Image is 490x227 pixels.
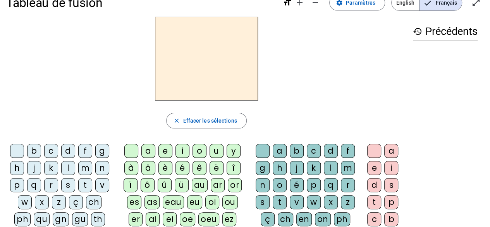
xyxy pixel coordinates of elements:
div: t [367,195,381,209]
div: r [341,178,355,192]
div: ô [141,178,155,192]
div: l [324,161,338,175]
div: ë [210,161,224,175]
div: th [91,212,105,226]
div: es [127,195,141,209]
div: x [35,195,49,209]
div: ez [222,212,236,226]
div: ph [334,212,350,226]
div: q [27,178,41,192]
div: v [95,178,109,192]
div: z [52,195,66,209]
mat-icon: history [413,27,422,36]
div: h [273,161,287,175]
div: au [192,178,208,192]
div: r [44,178,58,192]
div: p [384,195,398,209]
div: ch [86,195,101,209]
div: i [384,161,398,175]
div: m [78,161,92,175]
div: en [296,212,312,226]
div: i [175,144,189,158]
div: g [256,161,270,175]
div: f [78,144,92,158]
div: eau [163,195,184,209]
div: b [27,144,41,158]
div: p [307,178,321,192]
div: q [324,178,338,192]
div: v [290,195,304,209]
div: x [324,195,338,209]
div: s [256,195,270,209]
div: ü [175,178,189,192]
div: é [175,161,189,175]
div: è [158,161,172,175]
div: ch [278,212,293,226]
div: o [273,178,287,192]
div: û [158,178,172,192]
div: d [61,144,75,158]
div: n [95,161,109,175]
div: w [307,195,321,209]
div: ar [211,178,225,192]
div: as [144,195,160,209]
div: e [367,161,381,175]
div: gn [53,212,69,226]
div: h [10,161,24,175]
div: ï [124,178,138,192]
mat-icon: close [173,117,180,124]
div: j [290,161,304,175]
div: l [61,161,75,175]
div: b [384,212,398,226]
div: y [227,144,241,158]
div: n [256,178,270,192]
div: z [341,195,355,209]
div: ç [261,212,275,226]
h3: Précédents [413,23,478,40]
div: eu [187,195,202,209]
div: oeu [198,212,219,226]
div: t [78,178,92,192]
div: oi [205,195,219,209]
div: a [384,144,398,158]
div: a [273,144,287,158]
div: ph [14,212,31,226]
div: c [307,144,321,158]
div: ei [163,212,177,226]
div: m [341,161,355,175]
div: c [367,212,381,226]
div: g [95,144,109,158]
div: er [129,212,143,226]
div: e [158,144,172,158]
div: s [61,178,75,192]
div: on [315,212,331,226]
div: k [44,161,58,175]
div: p [10,178,24,192]
div: j [27,161,41,175]
div: oe [180,212,195,226]
div: t [273,195,287,209]
div: w [18,195,32,209]
div: d [324,144,338,158]
div: qu [34,212,50,226]
div: é [290,178,304,192]
div: k [307,161,321,175]
div: d [367,178,381,192]
div: ê [193,161,206,175]
div: â [141,161,155,175]
div: u [210,144,224,158]
div: a [141,144,155,158]
div: f [341,144,355,158]
button: Effacer les sélections [166,113,246,128]
div: î [227,161,241,175]
div: s [384,178,398,192]
div: ai [146,212,160,226]
div: ç [69,195,83,209]
div: gu [72,212,88,226]
div: b [290,144,304,158]
div: or [228,178,242,192]
div: c [44,144,58,158]
span: Effacer les sélections [183,116,237,125]
div: o [193,144,206,158]
div: à [124,161,138,175]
